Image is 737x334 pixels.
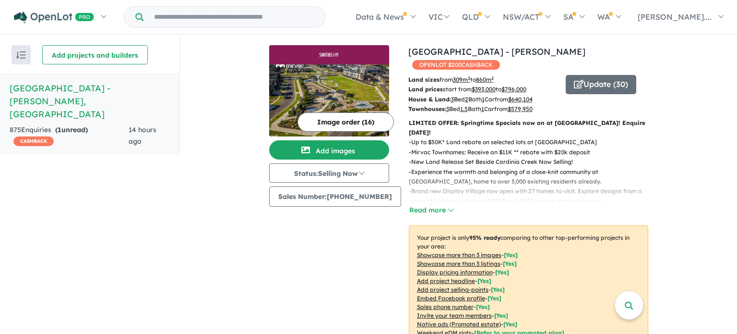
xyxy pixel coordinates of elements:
[446,105,449,112] u: 3
[408,85,559,94] p: start from
[477,277,491,285] span: [ Yes ]
[638,12,712,22] span: [PERSON_NAME]....
[417,303,474,310] u: Sales phone number
[417,277,475,285] u: Add project headline
[408,96,451,103] b: House & Land:
[472,86,496,93] u: $ 393,000
[503,260,517,267] span: [ Yes ]
[58,125,61,134] span: 1
[504,251,518,259] span: [ Yes ]
[297,112,394,132] button: Image order (16)
[409,137,656,147] p: - Up to $50K* Land rebate on selected lots at [GEOGRAPHIC_DATA]
[482,96,485,103] u: 1
[496,86,526,93] span: to
[417,269,493,276] u: Display pricing information
[269,45,389,136] a: Smiths Lane Estate - Clyde North LogoSmiths Lane Estate - Clyde North
[16,51,26,59] img: sort.svg
[409,157,656,167] p: - New Land Release Set Beside Cardinia Creek Now Selling!
[14,12,94,24] img: Openlot PRO Logo White
[451,96,454,103] u: 3
[408,105,446,112] b: Townhouses:
[273,49,385,61] img: Smiths Lane Estate - Clyde North Logo
[495,269,509,276] span: [ Yes ]
[269,64,389,136] img: Smiths Lane Estate - Clyde North
[13,136,54,146] span: CASHBACK
[42,45,148,64] button: Add projects and builders
[409,167,656,187] p: - Experience the warmth and belonging of a close-knit community at [GEOGRAPHIC_DATA], home to ove...
[417,260,500,267] u: Showcase more than 3 listings
[408,104,559,114] p: Bed Bath Car from
[491,75,494,81] sup: 2
[566,75,636,94] button: Update (30)
[269,140,389,160] button: Add images
[10,124,129,148] div: 875 Enquir ies
[460,105,468,112] u: 1.5
[494,312,508,319] span: [ Yes ]
[503,321,517,328] span: [Yes]
[417,321,501,328] u: Native ads (Promoted estate)
[487,295,501,302] span: [ Yes ]
[409,205,454,216] button: Read more
[408,75,559,85] p: from
[465,96,468,103] u: 2
[269,163,389,183] button: Status:Selling Now
[508,105,533,112] u: $ 579,950
[476,76,494,83] u: 860 m
[129,125,156,146] span: 14 hours ago
[468,75,470,81] sup: 2
[55,125,88,134] strong: ( unread)
[412,60,500,70] span: OPENLOT $ 200 CASHBACK
[417,286,488,293] u: Add project selling-points
[269,186,401,207] button: Sales Number:[PHONE_NUMBER]
[408,95,559,104] p: Bed Bath Car from
[508,96,533,103] u: $ 640,104
[10,82,170,121] h5: [GEOGRAPHIC_DATA] - [PERSON_NAME] , [GEOGRAPHIC_DATA]
[408,76,440,83] b: Land sizes
[409,148,656,157] p: - Mirvac Townhomes: Receive an $11K ** rebate with $20k deposit
[470,76,494,83] span: to
[408,86,443,93] b: Land prices
[417,251,501,259] u: Showcase more than 3 images
[453,76,470,83] u: 309 m
[501,86,526,93] u: $ 796,000
[417,295,485,302] u: Embed Facebook profile
[481,105,484,112] u: 1
[469,234,500,241] b: 95 % ready
[417,312,492,319] u: Invite your team members
[409,186,656,216] p: - Brand new Display Village now open with 27 homes to visit. Explore designs from a range of buil...
[409,118,648,138] p: LIMITED OFFER: Springtime Specials now on at [GEOGRAPHIC_DATA]! Enquire [DATE]!
[408,46,585,57] a: [GEOGRAPHIC_DATA] - [PERSON_NAME]
[491,286,505,293] span: [ Yes ]
[145,7,323,27] input: Try estate name, suburb, builder or developer
[476,303,490,310] span: [ Yes ]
